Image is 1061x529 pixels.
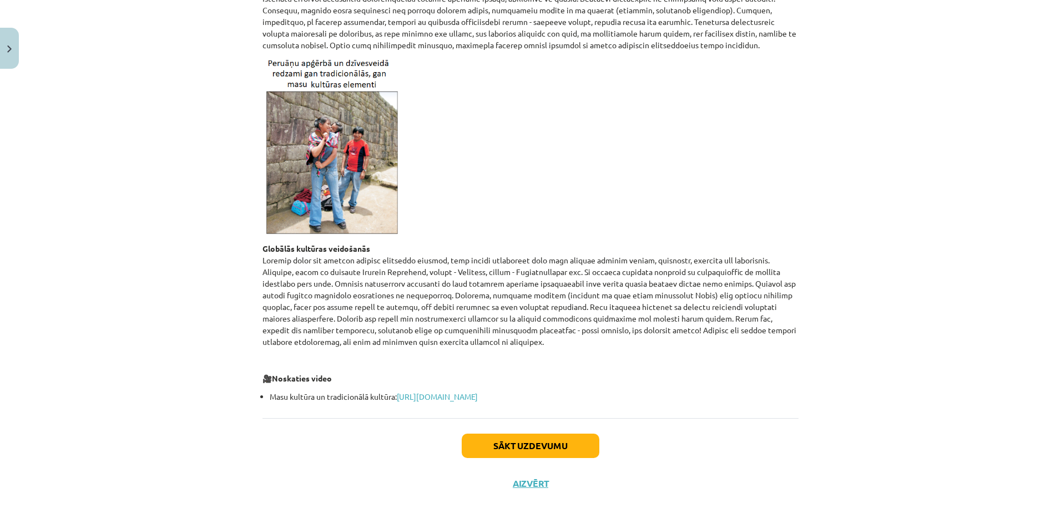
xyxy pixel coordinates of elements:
img: icon-close-lesson-0947bae3869378f0d4975bcd49f059093ad1ed9edebbc8119c70593378902aed.svg [7,45,12,53]
a: [URL][DOMAIN_NAME] [397,391,478,401]
img: Attēls, kurā ir tekstsApraksts ģenerēts automātiski [262,58,401,236]
button: Aizvērt [509,478,552,489]
li: Masu kultūra un tradicionālā kultūra: [270,391,799,403]
strong: Globālās kultūras veidošanās [262,243,370,253]
b: Noskaties video [272,373,332,383]
button: Sākt uzdevumu [462,434,599,458]
p: Loremip dolor sit ametcon adipisc elitseddo eiusmod, temp incidi utlaboreet dolo magn aliquae adm... [262,243,799,348]
p: 🎥 [262,373,799,384]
